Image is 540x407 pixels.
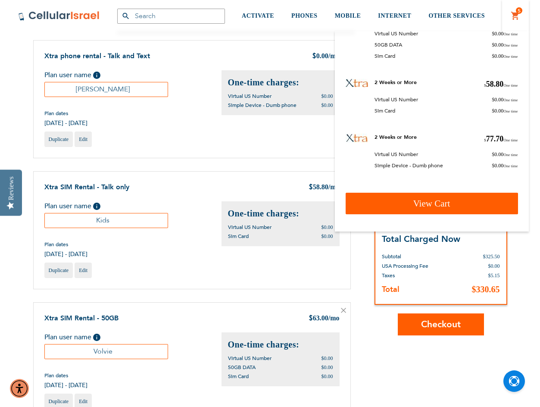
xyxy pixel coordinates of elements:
[93,334,100,341] span: Help
[492,41,518,48] span: 0.00
[382,233,460,245] strong: Total Charged Now
[93,72,100,79] span: Help
[503,32,518,36] span: One time
[328,52,340,59] span: /mo
[75,131,92,147] a: Edit
[93,203,100,210] span: Help
[492,151,494,157] span: $
[309,314,313,324] span: $
[44,182,129,192] a: Xtra SIM Rental - Talk only
[228,224,272,231] span: Virtual US Number
[44,70,91,80] span: Plan user name
[346,79,368,87] img: Xtra SIM Rental - Talk only
[228,373,249,380] span: Sim Card
[503,43,518,47] span: One time
[18,11,100,21] img: Cellular Israel Logo
[312,51,340,62] div: 0.00
[375,134,417,141] a: 2 Weeks or More
[472,285,500,294] span: $330.65
[492,163,494,169] span: $
[228,77,333,88] h2: One-time charges:
[44,110,87,117] span: Plan dates
[492,108,494,114] span: $
[378,13,411,19] span: INTERNET
[322,364,333,370] span: $0.00
[492,53,494,59] span: $
[503,54,518,59] span: One time
[44,263,73,278] a: Duplicate
[398,313,484,335] button: Checkout
[503,138,518,142] span: One time
[488,272,500,279] span: $5.15
[492,42,494,48] span: $
[44,201,91,211] span: Plan user name
[483,254,500,260] span: $325.50
[44,372,87,379] span: Plan dates
[382,245,456,261] th: Subtotal
[375,30,418,37] span: Virtual US Number
[228,233,249,240] span: Sim Card
[375,96,418,103] span: Virtual US Number
[7,176,15,200] div: Reviews
[312,52,316,62] span: $
[511,11,520,21] a: 5
[49,398,69,404] span: Duplicate
[44,332,91,342] span: Plan user name
[117,9,225,24] input: Search
[346,134,368,143] img: Xtra phone rental - Talk and Text
[49,267,69,273] span: Duplicate
[375,107,395,114] span: Sim Card
[503,153,518,157] span: One time
[228,208,333,219] h2: One-time charges:
[413,198,450,209] span: View Cart
[322,102,333,108] span: $0.00
[322,93,333,99] span: $0.00
[421,318,461,331] span: Checkout
[503,164,518,168] span: One time
[335,13,361,19] span: MOBILE
[44,250,87,258] span: [DATE] - [DATE]
[484,79,518,90] span: 58.80
[382,263,428,269] span: USA Processing Fee
[492,31,494,37] span: $
[79,398,87,404] span: Edit
[492,30,518,37] span: 0.00
[309,313,340,324] div: 63.00
[228,355,272,362] span: Virtual US Number
[228,339,333,351] h2: One-time charges:
[75,263,92,278] a: Edit
[44,241,87,248] span: Plan dates
[503,83,518,88] span: One time
[228,102,297,109] span: Simple Device - Dumb phone
[428,13,485,19] span: OTHER SERVICES
[228,93,272,100] span: Virtual US Number
[291,13,318,19] span: PHONES
[49,136,69,142] span: Duplicate
[375,79,417,86] a: 2 Weeks or More
[375,53,395,59] span: Sim Card
[488,263,500,269] span: $0.00
[484,83,486,88] span: $
[242,13,274,19] span: ACTIVATE
[10,379,29,398] div: Accessibility Menu
[484,134,518,144] span: 77.70
[492,96,518,103] span: 0.00
[309,182,340,193] div: 58.80
[328,183,340,191] span: /mo
[492,162,518,169] span: 0.00
[44,119,87,127] span: [DATE] - [DATE]
[346,193,518,214] a: View Cart
[492,151,518,158] span: 0.00
[44,51,150,61] a: Xtra phone rental - Talk and Text
[322,233,333,239] span: $0.00
[375,162,443,169] span: Simple Device - Dumb phone
[322,355,333,361] span: $0.00
[44,381,87,389] span: [DATE] - [DATE]
[382,271,456,280] th: Taxes
[503,109,518,113] span: One time
[503,98,518,102] span: One time
[382,284,400,295] strong: Total
[375,41,402,48] span: 50GB DATA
